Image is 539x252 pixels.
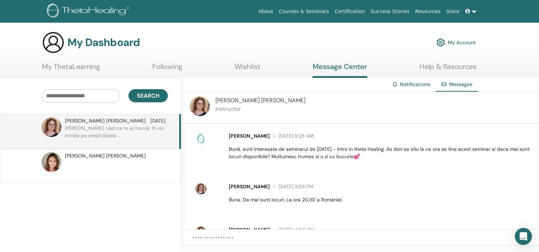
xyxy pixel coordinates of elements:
[67,36,140,49] h3: My Dashboard
[229,145,531,160] p: Bună, sunt interesata de seminarul de [DATE] - Intro in theta healing .As dori sa stiu la ce ora ...
[42,31,65,54] img: generic-user-icon.jpg
[313,62,367,78] a: Message Center
[419,62,477,76] a: Help & Resources
[65,117,146,125] span: [PERSON_NAME] [PERSON_NAME]
[137,92,159,99] span: Search
[47,4,132,19] img: logo.png
[195,226,207,237] img: default.jpg
[65,125,168,146] p: [PERSON_NAME]: Vad ca te ai înscris. Iti voi trimite pe email datele ...
[255,5,276,18] a: About
[42,117,61,137] img: default.jpg
[400,81,430,87] a: Notifications
[229,196,531,204] p: Buna. Da mai sunt locuri. La ora 20.30 a României.
[436,36,445,48] img: cog.svg
[150,117,166,125] span: [DATE]
[229,227,270,233] span: [PERSON_NAME]
[229,133,270,139] span: [PERSON_NAME]
[190,96,210,116] img: default.jpg
[444,5,462,18] a: Store
[276,5,332,18] a: Courses & Seminars
[270,227,314,233] span: [DATE] 4:00 PM
[270,183,313,190] span: [DATE] 3:59 PM
[42,152,61,172] img: default.jpg
[368,5,412,18] a: Success Stories
[65,152,146,160] span: [PERSON_NAME] [PERSON_NAME]
[152,62,182,76] a: Following
[195,183,207,194] img: default.jpg
[332,5,368,18] a: Certification
[412,5,444,18] a: Resources
[215,97,306,104] span: [PERSON_NAME] [PERSON_NAME]
[128,89,168,102] button: Search
[449,81,472,87] span: Messages
[270,133,314,139] span: [DATE] 9:28 AM
[195,132,207,144] img: no-photo.png
[436,35,476,50] a: My Account
[215,105,306,113] p: Instructor
[229,183,270,190] span: [PERSON_NAME]
[515,228,532,245] div: Open Intercom Messenger
[42,62,100,76] a: My ThetaLearning
[235,62,260,76] a: Wishlist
